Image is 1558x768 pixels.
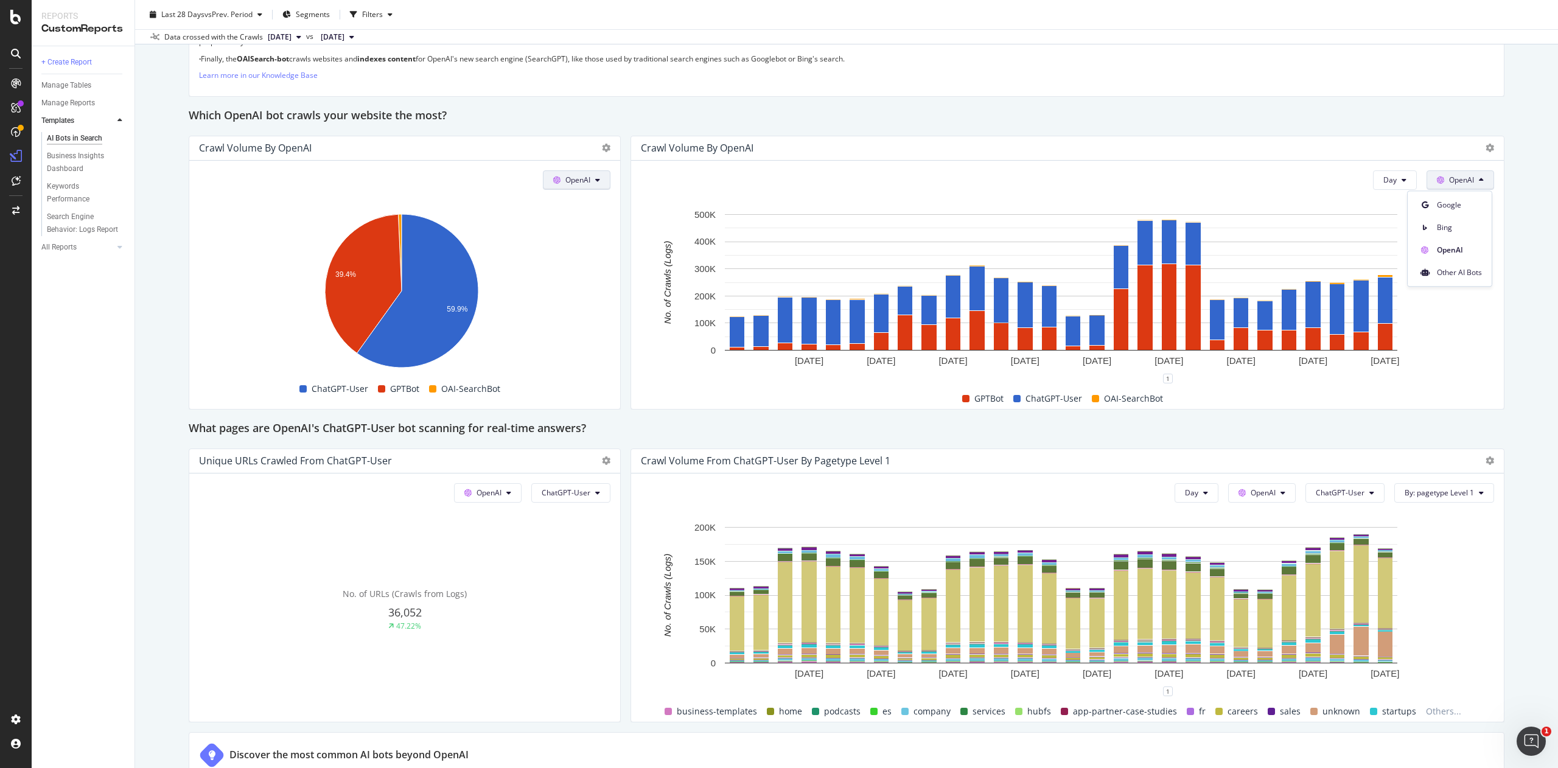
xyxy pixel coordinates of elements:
span: 2025 Aug. 5th [321,32,344,43]
span: OpenAI [1437,245,1482,256]
div: Crawl Volume by OpenAI [199,142,312,154]
h2: What pages are OpenAI's ChatGPT-User bot scanning for real-time answers? [189,419,586,439]
text: [DATE] [1371,668,1399,679]
button: Day [1175,483,1218,503]
span: business-templates [677,704,757,719]
div: Which OpenAI bot crawls your website the most? [189,106,1504,126]
div: Templates [41,114,74,127]
strong: indexes content [357,54,416,64]
button: [DATE] [263,30,306,44]
text: [DATE] [1371,355,1399,366]
span: Last 28 Days [161,9,204,19]
span: GPTBot [974,391,1004,406]
button: Segments [278,5,335,24]
span: Day [1185,487,1198,498]
a: Search Engine Behavior: Logs Report [47,211,126,236]
div: Crawl Volume from ChatGPT-User by pagetype Level 1DayOpenAIChatGPT-UserBy: pagetype Level 1A char... [631,449,1504,722]
text: [DATE] [1083,668,1111,679]
div: Reports [41,10,125,22]
div: Crawl Volume from ChatGPT-User by pagetype Level 1 [641,455,890,467]
text: 0 [711,345,716,355]
text: [DATE] [1227,668,1256,679]
div: Unique URLs Crawled from ChatGPT-User [199,455,392,467]
div: Crawl Volume by OpenAI [641,142,753,154]
div: What pages are OpenAI's ChatGPT-User bot scanning for real-time answers? [189,419,1504,439]
span: OpenAI [1251,487,1276,498]
span: vs [306,31,316,42]
text: [DATE] [938,355,967,366]
span: Other AI Bots [1437,267,1482,278]
button: ChatGPT-User [531,483,610,503]
button: Last 28 DaysvsPrev. Period [145,5,267,24]
text: 200K [694,522,716,532]
button: Filters [345,5,397,24]
text: [DATE] [1011,355,1039,366]
text: [DATE] [1083,355,1111,366]
text: 200K [694,291,716,301]
h2: Which OpenAI bot crawls your website the most? [189,106,447,126]
span: careers [1228,704,1258,719]
div: + Create Report [41,56,92,69]
span: OAI-SearchBot [441,382,500,396]
div: Unique URLs Crawled from ChatGPT-UserOpenAIChatGPT-UserNo. of URLs (Crawls from Logs)36,05247.22% [189,449,621,722]
span: fr [1199,704,1206,719]
svg: A chart. [641,208,1481,379]
span: OpenAI [565,175,590,185]
text: [DATE] [938,668,967,679]
a: AI Bots in Search [47,132,126,145]
span: ChatGPT-User [542,487,590,498]
button: ChatGPT-User [1305,483,1385,503]
text: [DATE] [867,355,895,366]
div: Manage Tables [41,79,91,92]
div: Crawl Volume by OpenAIOpenAIA chart.ChatGPT-UserGPTBotOAI-SearchBot [189,136,621,410]
span: ChatGPT-User [1025,391,1082,406]
span: OpenAI [1449,175,1474,185]
a: Manage Reports [41,97,126,110]
button: OpenAI [543,170,610,190]
div: Crawl Volume by OpenAIDayOpenAIA chart.1GPTBotChatGPT-UserOAI-SearchBot [631,136,1504,410]
span: ChatGPT-User [1316,487,1364,498]
text: [DATE] [795,355,823,366]
span: GPTBot [390,382,419,396]
span: hubfs [1027,704,1051,719]
span: app-partner-case-studies [1073,704,1177,719]
text: 300K [694,264,716,274]
div: Discover the most common AI bots beyond OpenAI [229,748,469,762]
button: OpenAI [1427,170,1494,190]
span: sales [1280,704,1301,719]
button: OpenAI [1228,483,1296,503]
text: [DATE] [1299,668,1327,679]
text: 100K [694,318,716,328]
span: ChatGPT-User [312,382,368,396]
span: OpenAI [477,487,501,498]
a: + Create Report [41,56,126,69]
button: [DATE] [316,30,359,44]
span: 1 [1542,727,1551,736]
text: No. of Crawls (Logs) [662,554,672,637]
text: 39.4% [335,270,356,279]
span: company [913,704,951,719]
a: Templates [41,114,114,127]
span: es [882,704,892,719]
svg: A chart. [641,521,1481,691]
a: Learn more in our Knowledge Base [199,70,318,80]
text: [DATE] [1011,668,1039,679]
div: Business Insights Dashboard [47,150,117,175]
span: Bing [1437,222,1482,233]
div: All Reports [41,241,77,254]
div: Search Engine Behavior: Logs Report [47,211,119,236]
span: 36,052 [388,605,422,620]
div: A chart. [199,208,604,379]
button: Day [1373,170,1417,190]
div: Keywords Performance [47,180,115,206]
text: 150K [694,556,716,566]
strong: · [199,54,201,64]
a: Business Insights Dashboard [47,150,126,175]
a: Keywords Performance [47,180,126,206]
span: podcasts [824,704,861,719]
text: 500K [694,209,716,220]
span: startups [1382,704,1416,719]
text: [DATE] [1299,355,1327,366]
div: AI Bots in Search [47,132,102,145]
